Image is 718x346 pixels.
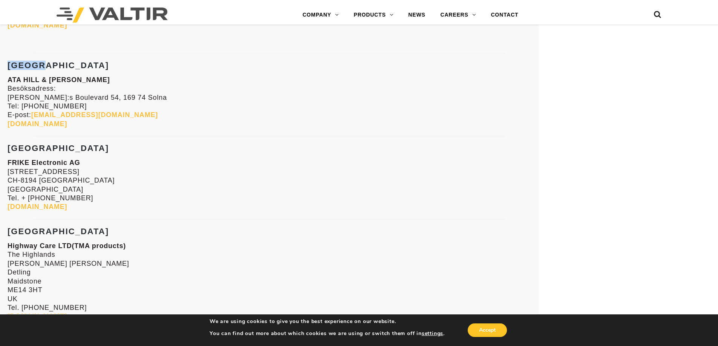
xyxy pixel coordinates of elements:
strong: Highway Care LTD [8,242,72,250]
a: PRODUCTS [346,8,401,23]
p: You can find out more about which cookies we are using or switch them off in . [210,330,445,337]
a: [DOMAIN_NAME] [8,312,67,320]
img: Valtir [57,8,168,23]
strong: ATA HILL & [PERSON_NAME] [8,76,110,84]
a: CONTACT [483,8,526,23]
button: settings [422,330,443,337]
a: [DOMAIN_NAME] [8,203,67,210]
button: Accept [468,323,507,337]
strong: (TMA products) [72,242,126,250]
strong: [GEOGRAPHIC_DATA] [8,227,109,236]
p: We are using cookies to give you the best experience on our website. [210,318,445,325]
a: NEWS [401,8,433,23]
p: The Highlands [PERSON_NAME] [PERSON_NAME] Detling Maidstone ME14 3HT UK Tel. [PHONE_NUMBER] [8,242,531,321]
strong: [GEOGRAPHIC_DATA] [8,143,109,153]
a: [EMAIL_ADDRESS][DOMAIN_NAME] [31,111,158,119]
strong: FRIKE Electronic AG [8,159,80,166]
a: COMPANY [295,8,346,23]
a: CAREERS [433,8,484,23]
a: [DOMAIN_NAME] [8,21,67,29]
p: [STREET_ADDRESS] CH-8194 [GEOGRAPHIC_DATA] [GEOGRAPHIC_DATA] Tel. + [PHONE_NUMBER] [8,159,531,211]
p: Besöksadress: [PERSON_NAME]:s Boulevard 54, 169 74 Solna Tel: [PHONE_NUMBER] E-post: [8,76,531,128]
a: [DOMAIN_NAME] [8,120,67,128]
strong: [GEOGRAPHIC_DATA] [8,61,109,70]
